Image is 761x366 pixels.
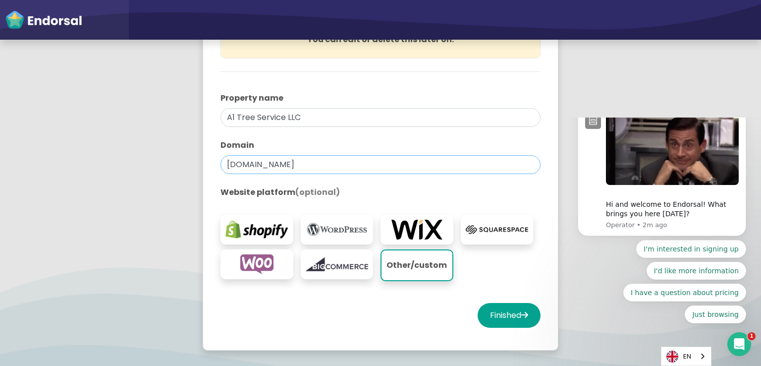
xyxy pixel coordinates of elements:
img: wix.com-logo.png [385,220,448,240]
button: Quick reply: I'm interested in signing up [73,122,183,140]
img: woocommerce.com-logo.png [225,254,288,274]
label: Website platform [220,186,541,198]
p: Message from Operator, sent 2m ago [43,103,176,112]
button: Quick reply: I have a question about pricing [60,166,183,184]
div: Quick reply options [15,122,183,206]
span: 1 [748,332,756,340]
img: bigcommerce.com-logo.png [306,254,369,274]
button: Finished [478,303,541,328]
input: eg. My Website [220,108,541,127]
iframe: Intercom notifications message [563,118,761,329]
div: Language [661,347,711,366]
aside: Language selected: English [661,347,711,366]
label: Domain [220,139,541,151]
iframe: Intercom live chat [727,332,751,356]
span: (optional) [295,186,340,198]
p: Other/custom [386,255,447,275]
img: wordpress.org-logo.png [306,220,369,240]
img: squarespace.com-logo.png [466,220,529,240]
input: eg. websitename.com [220,155,541,174]
img: shopify.com-logo.png [225,220,288,240]
button: Quick reply: Just browsing [122,188,183,206]
img: endorsal-logo-white@2x.png [5,10,82,30]
button: Quick reply: I'd like more information [84,144,183,162]
label: Property name [220,92,541,104]
a: EN [661,347,711,366]
div: Hi and welcome to Endorsal! What brings you here [DATE]? [43,72,176,102]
